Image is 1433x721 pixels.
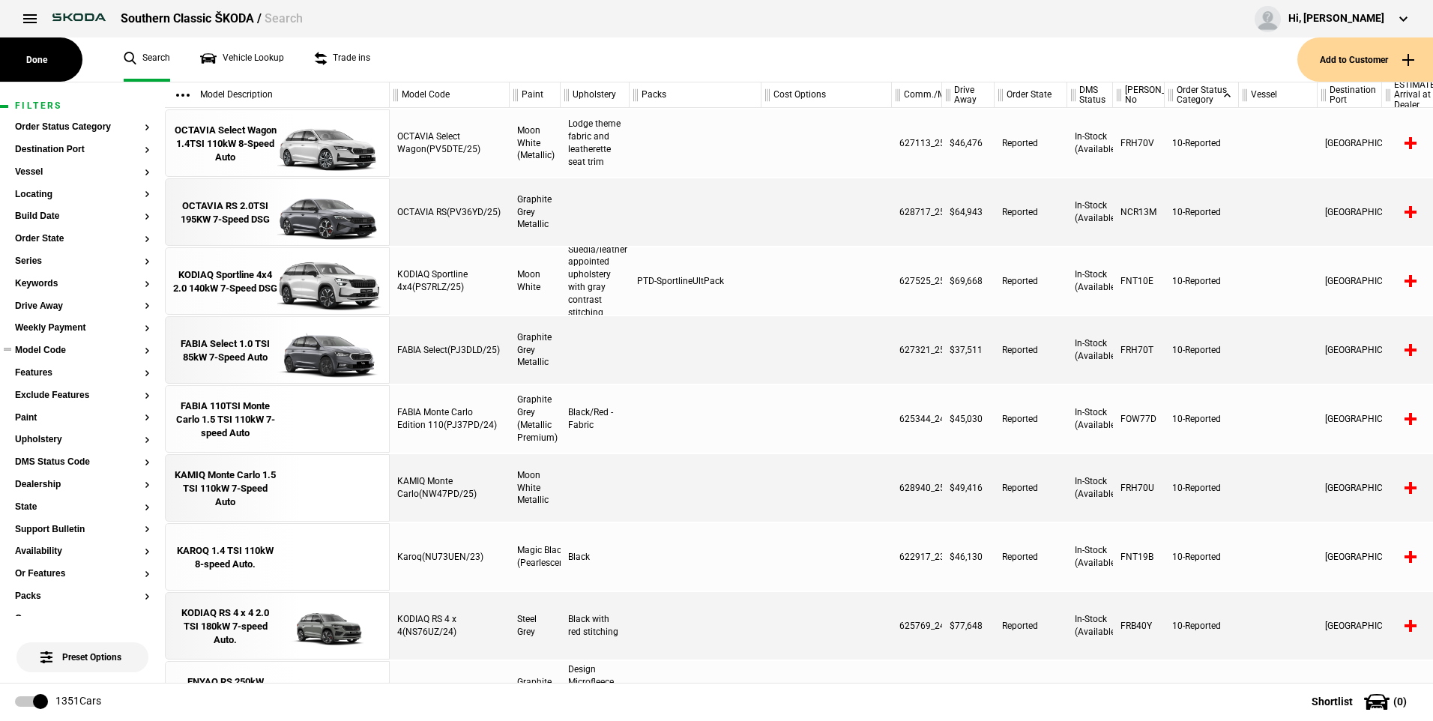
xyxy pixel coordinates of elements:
[15,190,150,200] button: Locating
[15,256,150,279] section: Series
[121,10,303,27] div: Southern Classic ŠKODA /
[124,37,170,82] a: Search
[390,385,510,453] div: FABIA Monte Carlo Edition 110(PJ37PD/24)
[942,82,994,108] div: Drive Away
[1318,247,1382,315] div: [GEOGRAPHIC_DATA]
[15,435,150,457] section: Upholstery
[15,323,150,334] button: Weekly Payment
[15,122,150,145] section: Order Status Category
[15,190,150,212] section: Locating
[173,248,277,316] a: KODIAQ Sportline 4x4 2.0 140kW 7-Speed DSG
[15,413,150,423] button: Paint
[892,454,942,522] div: 628940_25
[390,178,510,246] div: OCTAVIA RS(PV36YD/25)
[1113,454,1165,522] div: FRH70U
[200,37,284,82] a: Vehicle Lookup
[995,592,1067,660] div: Reported
[1289,683,1433,720] button: Shortlist(0)
[277,455,381,522] img: Skoda_NW47PD_25_JJ_2Y2Y_ext.png
[510,523,561,591] div: Magic Black (Pearlescent)
[1318,385,1382,453] div: [GEOGRAPHIC_DATA]
[15,413,150,435] section: Paint
[15,546,150,557] button: Availability
[173,399,277,441] div: FABIA 110TSI Monte Carlo 1.5 TSI 110kW 7-speed Auto
[15,614,150,624] button: Ours
[1312,696,1353,707] span: Shortlist
[277,593,381,660] img: Skoda_NS76UZ_24_HG_M3M3_ext.png
[15,502,150,513] button: State
[15,569,150,591] section: Or Features
[1113,592,1165,660] div: FRB40Y
[995,247,1067,315] div: Reported
[1393,696,1407,707] span: ( 0 )
[390,592,510,660] div: KODIAQ RS 4 x 4(NS76UZ/24)
[1067,109,1113,177] div: In-Stock (Available)
[892,109,942,177] div: 627113_25
[277,524,381,591] img: Skoda_NU73UEN_23_AD_1Z1Z_S6G_ext.png
[892,385,942,453] div: 625344_24
[15,480,150,490] button: Dealership
[1067,385,1113,453] div: In-Stock (Available)
[995,523,1067,591] div: Reported
[1113,82,1164,108] div: [PERSON_NAME] No
[1318,523,1382,591] div: [GEOGRAPHIC_DATA]
[390,109,510,177] div: OCTAVIA Select Wagon(PV5DTE/25)
[1067,316,1113,384] div: In-Stock (Available)
[561,385,630,453] div: Black/Red - Fabric
[1318,178,1382,246] div: [GEOGRAPHIC_DATA]
[1113,247,1165,315] div: FNT10E
[942,109,995,177] div: $46,476
[277,110,381,178] img: Skoda_PV5DTE_25_NE_2Y2Y_ext.png
[1067,82,1112,108] div: DMS Status
[173,110,277,178] a: OCTAVIA Select Wagon 1.4TSI 110kW 8-Speed Auto
[995,385,1067,453] div: Reported
[15,525,150,547] section: Support Bulletin
[15,256,150,267] button: Series
[15,614,150,636] section: Ours
[942,385,995,453] div: $45,030
[15,457,150,468] button: DMS Status Code
[630,82,761,108] div: Packs
[995,316,1067,384] div: Reported
[510,592,561,660] div: Steel Grey
[942,247,995,315] div: $69,668
[15,502,150,525] section: State
[15,546,150,569] section: Availability
[15,525,150,535] button: Support Bulletin
[15,234,150,256] section: Order State
[173,455,277,522] a: KAMIQ Monte Carlo 1.5 TSI 110kW 7-Speed Auto
[1165,385,1239,453] div: 10-Reported
[1165,592,1239,660] div: 10-Reported
[510,316,561,384] div: Graphite Grey Metallic
[15,591,150,614] section: Packs
[1165,247,1239,315] div: 10-Reported
[45,6,113,28] img: skoda.png
[15,435,150,445] button: Upholstery
[173,675,277,717] div: ENYAQ RS 250kW Electric Motor Single Speed
[15,368,150,390] section: Features
[173,317,277,384] a: FABIA Select 1.0 TSI 85kW 7-Speed Auto
[15,591,150,602] button: Packs
[1165,178,1239,246] div: 10-Reported
[15,457,150,480] section: DMS Status Code
[173,468,277,510] div: KAMIQ Monte Carlo 1.5 TSI 110kW 7-Speed Auto
[1288,11,1384,26] div: Hi, [PERSON_NAME]
[510,178,561,246] div: Graphite Grey Metallic
[1297,37,1433,82] button: Add to Customer
[15,480,150,502] section: Dealership
[390,247,510,315] div: KODIAQ Sportline 4x4(PS7RLZ/25)
[510,385,561,453] div: Graphite Grey (Metallic Premium)
[15,145,150,155] button: Destination Port
[1318,454,1382,522] div: [GEOGRAPHIC_DATA]
[561,247,630,315] div: Suedia/leather appointed upholstery with gray contrast stitching
[1318,592,1382,660] div: [GEOGRAPHIC_DATA]
[15,101,150,111] h1: Filters
[173,386,277,453] a: FABIA 110TSI Monte Carlo 1.5 TSI 110kW 7-speed Auto
[1165,316,1239,384] div: 10-Reported
[1067,454,1113,522] div: In-Stock (Available)
[942,178,995,246] div: $64,943
[173,124,277,165] div: OCTAVIA Select Wagon 1.4TSI 110kW 8-Speed Auto
[173,199,277,226] div: OCTAVIA RS 2.0TSI 195KW 7-Speed DSG
[1318,316,1382,384] div: [GEOGRAPHIC_DATA]
[390,82,509,108] div: Model Code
